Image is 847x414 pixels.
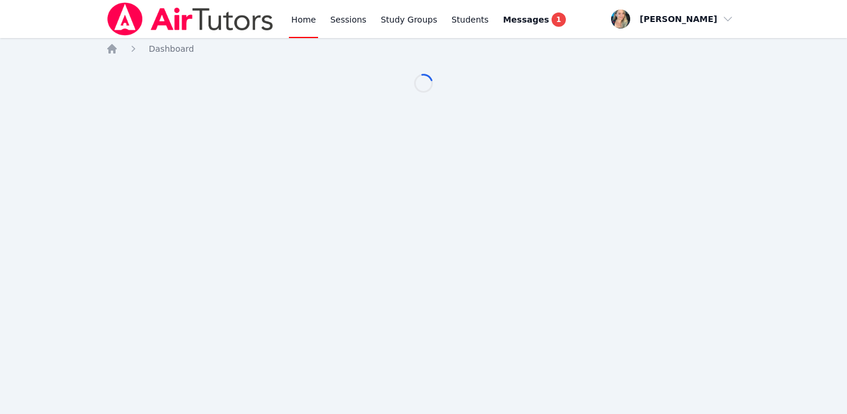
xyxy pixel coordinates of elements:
[503,14,549,26] span: Messages
[149,44,194,54] span: Dashboard
[149,43,194,55] a: Dashboard
[106,2,275,36] img: Air Tutors
[106,43,742,55] nav: Breadcrumb
[552,12,566,27] span: 1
